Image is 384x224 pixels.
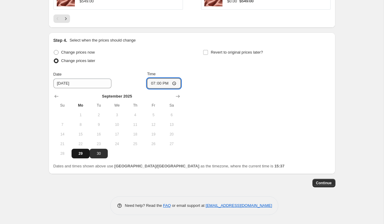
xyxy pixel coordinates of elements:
[108,129,126,139] button: Wednesday September 17 2025
[53,129,72,139] button: Sunday September 14 2025
[53,37,67,43] h2: Step 4.
[74,122,87,127] span: 8
[211,50,263,54] span: Revert to original prices later?
[163,203,171,208] a: FAQ
[74,151,87,156] span: 29
[147,142,160,146] span: 26
[162,129,181,139] button: Saturday September 20 2025
[110,103,123,108] span: We
[56,132,69,137] span: 14
[147,103,160,108] span: Fr
[147,113,160,117] span: 5
[144,101,162,110] th: Friday
[126,101,144,110] th: Thursday
[129,142,142,146] span: 25
[144,129,162,139] button: Friday September 19 2025
[108,139,126,149] button: Wednesday September 24 2025
[61,50,95,54] span: Change prices now
[312,179,335,187] button: Continue
[144,120,162,129] button: Friday September 12 2025
[110,113,123,117] span: 3
[206,203,272,208] a: [EMAIL_ADDRESS][DOMAIN_NAME]
[165,122,178,127] span: 13
[171,203,206,208] span: or email support at
[129,103,142,108] span: Th
[162,120,181,129] button: Saturday September 13 2025
[125,203,163,208] span: Need help? Read the
[61,58,95,63] span: Change prices later
[316,181,332,185] span: Continue
[72,139,90,149] button: Monday September 22 2025
[110,142,123,146] span: 24
[52,92,61,101] button: Show previous month, August 2025
[72,120,90,129] button: Monday September 8 2025
[74,142,87,146] span: 22
[53,79,111,88] input: 9/29/2025
[74,113,87,117] span: 1
[53,101,72,110] th: Sunday
[129,122,142,127] span: 11
[53,72,62,76] span: Date
[147,72,155,76] span: Time
[62,14,70,23] button: Next
[110,122,123,127] span: 10
[90,129,108,139] button: Tuesday September 16 2025
[92,122,105,127] span: 9
[126,139,144,149] button: Thursday September 25 2025
[92,103,105,108] span: Tu
[53,14,70,23] nav: Pagination
[108,120,126,129] button: Wednesday September 10 2025
[110,132,123,137] span: 17
[56,122,69,127] span: 7
[165,142,178,146] span: 27
[56,103,69,108] span: Su
[90,110,108,120] button: Tuesday September 2 2025
[147,78,181,89] input: 12:00
[165,132,178,137] span: 20
[144,110,162,120] button: Friday September 5 2025
[72,129,90,139] button: Monday September 15 2025
[108,110,126,120] button: Wednesday September 3 2025
[126,129,144,139] button: Thursday September 18 2025
[53,120,72,129] button: Sunday September 7 2025
[108,101,126,110] th: Wednesday
[72,149,90,158] button: Today Monday September 29 2025
[147,132,160,137] span: 19
[53,164,285,168] span: Dates and times shown above use as the timezone, where the current time is
[53,149,72,158] button: Sunday September 28 2025
[90,120,108,129] button: Tuesday September 9 2025
[126,120,144,129] button: Thursday September 11 2025
[114,164,199,168] b: [GEOGRAPHIC_DATA]/[GEOGRAPHIC_DATA]
[147,122,160,127] span: 12
[74,132,87,137] span: 15
[174,92,182,101] button: Show next month, October 2025
[165,103,178,108] span: Sa
[129,132,142,137] span: 18
[56,151,69,156] span: 28
[126,110,144,120] button: Thursday September 4 2025
[53,139,72,149] button: Sunday September 21 2025
[129,113,142,117] span: 4
[92,151,105,156] span: 30
[162,110,181,120] button: Saturday September 6 2025
[90,149,108,158] button: Tuesday September 30 2025
[165,113,178,117] span: 6
[72,101,90,110] th: Monday
[56,142,69,146] span: 21
[144,139,162,149] button: Friday September 26 2025
[90,101,108,110] th: Tuesday
[162,139,181,149] button: Saturday September 27 2025
[72,110,90,120] button: Monday September 1 2025
[92,132,105,137] span: 16
[92,113,105,117] span: 2
[69,37,136,43] p: Select when the prices should change
[90,139,108,149] button: Tuesday September 23 2025
[92,142,105,146] span: 23
[74,103,87,108] span: Mo
[162,101,181,110] th: Saturday
[274,164,284,168] b: 15:37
